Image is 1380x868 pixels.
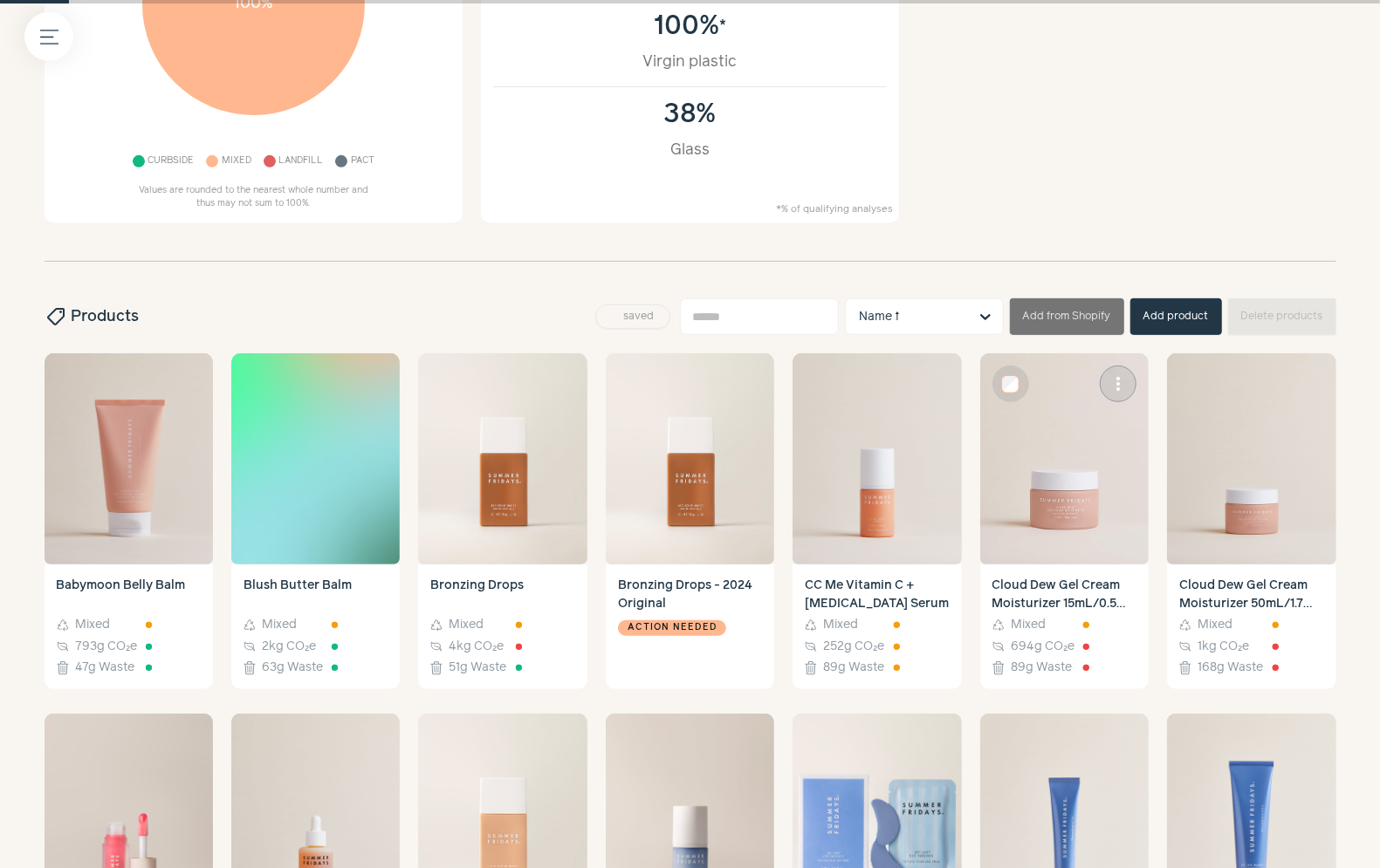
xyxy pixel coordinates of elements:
[449,616,484,634] span: Mixed
[262,659,323,677] span: 63g Waste
[1010,298,1124,335] button: Add from Shopify
[278,152,323,172] span: Landfill
[1167,564,1335,690] a: Cloud Dew Gel Cream Moisturizer 50mL/1.7 fl.oz Mixed 1kg CO₂e 168g Waste
[805,577,949,613] h4: CC Me Vitamin C + Niacinamide Serum
[511,51,869,73] div: Virgin plastic
[1198,638,1249,656] span: 1kg CO₂e
[262,638,316,656] span: 2kg CO₂e
[823,659,884,677] span: 89g Waste
[1011,616,1046,634] span: Mixed
[511,139,869,161] div: Glass
[1198,659,1263,677] span: 168g Waste
[418,564,587,690] a: Bronzing Drops Mixed 4kg CO₂e 51g Waste
[595,304,670,329] button: saved
[148,152,194,172] span: Curbside
[618,577,762,613] h4: Bronzing Drops - 2024 Original
[793,353,961,564] img: CC Me Vitamin C + Niacinamide Serum
[351,152,374,172] span: Pact
[776,202,893,217] small: *% of qualifying analyses
[1130,298,1222,335] button: Add product
[222,152,251,172] span: Mixed
[511,99,869,130] div: 38%
[980,564,1149,690] a: Cloud Dew Gel Cream Moisturizer 15mL/0.5 fl.oz Mixed 694g CO₂e 89g Waste
[75,638,137,656] span: 793g CO₂e
[1167,353,1335,564] img: Cloud Dew Gel Cream Moisturizer 50mL/1.7 fl.oz
[45,353,213,564] img: Babymoon Belly Balm
[1011,638,1074,656] span: 694g CO₂e
[823,638,884,656] span: 252g CO₂e
[618,311,661,322] span: saved
[1108,373,1129,394] span: more_vert
[793,564,961,690] a: CC Me Vitamin C + [MEDICAL_DATA] Serum Mixed 252g CO₂e 89g Waste
[1011,659,1072,677] span: 89g Waste
[992,577,1136,613] h4: Cloud Dew Gel Cream Moisturizer 15mL/0.5 fl.oz
[45,564,213,690] a: Babymoon Belly Balm Mixed 793g CO₂e 47g Waste
[75,616,110,634] span: Mixed
[511,11,869,42] div: 100%
[1100,366,1136,402] button: more_vert
[43,306,65,327] span: sell
[231,353,400,564] img: Blush Butter Balm
[606,353,774,564] img: Bronzing Drops - 2024 Original
[244,577,388,613] h4: Blush Butter Balm
[1179,577,1323,613] h4: Cloud Dew Gel Cream Moisturizer 50mL/1.7 fl.oz
[262,616,297,634] span: Mixed
[418,353,587,564] img: Bronzing Drops
[57,577,201,613] h4: Babymoon Belly Balm
[231,564,400,690] a: Blush Butter Balm Mixed 2kg CO₂e 63g Waste
[449,659,506,677] span: 51g Waste
[430,577,574,613] h4: Bronzing Drops
[131,184,375,212] p: Values are rounded to the nearest whole number and thus may not sum to 100%.
[980,353,1149,564] img: Cloud Dew Gel Cream Moisturizer 15mL/0.5 fl.oz
[606,564,774,690] a: Bronzing Drops - 2024 Original Action needed
[45,305,140,328] h2: Products
[75,659,134,677] span: 47g Waste
[449,638,504,656] span: 4kg CO₂e
[823,616,858,634] span: Mixed
[1198,616,1232,634] span: Mixed
[628,620,717,636] span: Action needed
